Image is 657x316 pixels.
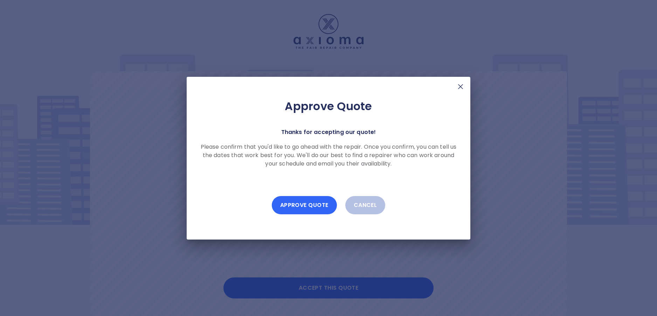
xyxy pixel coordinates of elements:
[198,99,459,113] h2: Approve Quote
[281,127,376,137] p: Thanks for accepting our quote!
[345,196,386,214] button: Cancel
[456,82,465,91] img: X Mark
[198,143,459,168] p: Please confirm that you'd like to go ahead with the repair. Once you confirm, you can tell us the...
[272,196,337,214] button: Approve Quote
